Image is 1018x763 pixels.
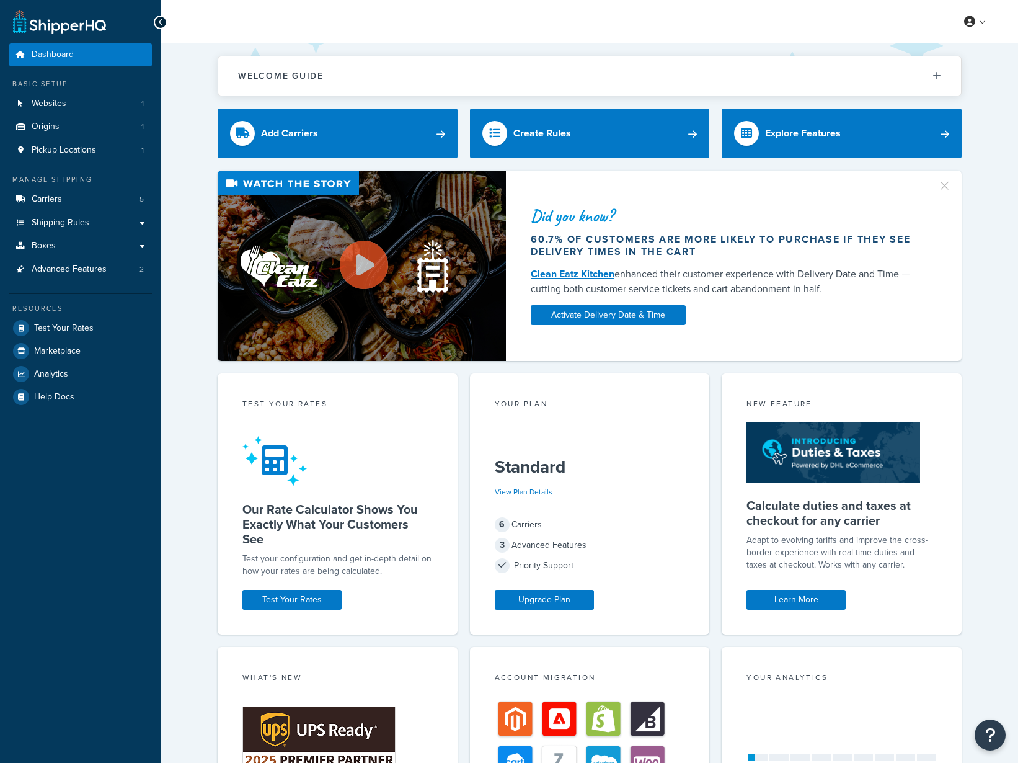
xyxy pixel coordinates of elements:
[9,92,152,115] li: Websites
[975,720,1006,751] button: Open Resource Center
[495,457,685,477] h5: Standard
[9,139,152,162] a: Pickup Locations1
[32,122,60,132] span: Origins
[9,174,152,185] div: Manage Shipping
[495,672,685,686] div: Account Migration
[531,207,923,225] div: Did you know?
[34,369,68,380] span: Analytics
[9,188,152,211] a: Carriers5
[34,346,81,357] span: Marketplace
[531,267,923,297] div: enhanced their customer experience with Delivery Date and Time — cutting both customer service ti...
[238,71,324,81] h2: Welcome Guide
[495,398,685,413] div: Your Plan
[495,517,510,532] span: 6
[9,115,152,138] a: Origins1
[9,139,152,162] li: Pickup Locations
[9,303,152,314] div: Resources
[9,79,152,89] div: Basic Setup
[9,258,152,281] a: Advanced Features2
[746,498,937,528] h5: Calculate duties and taxes at checkout for any carrier
[32,99,66,109] span: Websites
[495,486,552,498] a: View Plan Details
[722,109,962,158] a: Explore Features
[9,234,152,257] a: Boxes
[495,557,685,574] div: Priority Support
[495,590,594,610] a: Upgrade Plan
[746,672,937,686] div: Your Analytics
[531,233,923,258] div: 60.7% of customers are more likely to purchase if they see delivery times in the cart
[9,92,152,115] a: Websites1
[9,188,152,211] li: Carriers
[9,386,152,408] a: Help Docs
[242,553,433,578] div: Test your configuration and get in-depth detail on how your rates are being calculated.
[746,590,846,610] a: Learn More
[32,241,56,251] span: Boxes
[141,145,144,156] span: 1
[765,125,841,142] div: Explore Features
[470,109,710,158] a: Create Rules
[495,516,685,533] div: Carriers
[9,317,152,339] a: Test Your Rates
[139,194,144,205] span: 5
[242,590,342,610] a: Test Your Rates
[141,122,144,132] span: 1
[32,264,107,275] span: Advanced Features
[9,43,152,66] a: Dashboard
[34,392,74,403] span: Help Docs
[9,363,152,385] a: Analytics
[218,171,506,361] img: Video thumbnail
[9,340,152,362] a: Marketplace
[32,145,96,156] span: Pickup Locations
[218,56,961,96] button: Welcome Guide
[495,538,510,553] span: 3
[32,194,62,205] span: Carriers
[9,212,152,234] a: Shipping Rules
[531,267,614,281] a: Clean Eatz Kitchen
[34,323,94,334] span: Test Your Rates
[218,109,458,158] a: Add Carriers
[746,398,937,413] div: New Feature
[32,218,89,228] span: Shipping Rules
[141,99,144,109] span: 1
[261,125,318,142] div: Add Carriers
[495,537,685,554] div: Advanced Features
[513,125,571,142] div: Create Rules
[9,258,152,281] li: Advanced Features
[9,115,152,138] li: Origins
[531,305,686,325] a: Activate Delivery Date & Time
[746,534,937,571] p: Adapt to evolving tariffs and improve the cross-border experience with real-time duties and taxes...
[139,264,144,275] span: 2
[242,398,433,413] div: Test your rates
[32,50,74,60] span: Dashboard
[242,672,433,686] div: What's New
[242,502,433,547] h5: Our Rate Calculator Shows You Exactly What Your Customers See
